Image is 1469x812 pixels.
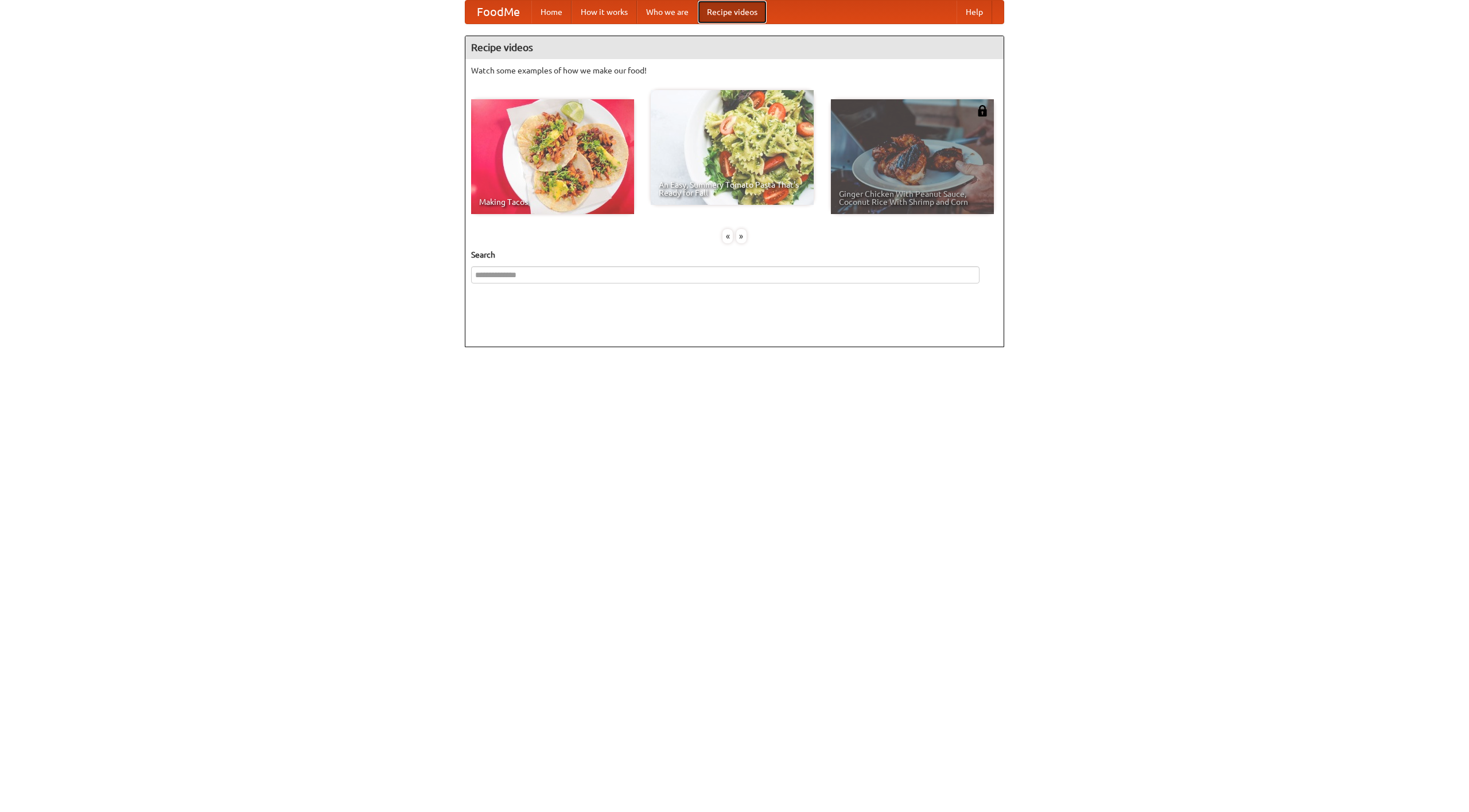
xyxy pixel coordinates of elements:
a: Recipe videos [698,1,767,24]
a: Who we are [637,1,698,24]
a: How it works [572,1,637,24]
p: Watch some examples of how we make our food! [471,65,998,76]
div: « [722,229,733,243]
div: » [736,229,747,243]
span: Making Tacos [479,198,626,206]
h4: Recipe videos [465,36,1004,59]
a: Help [957,1,992,24]
a: An Easy, Summery Tomato Pasta That's Ready for Fall [651,90,814,205]
a: Home [531,1,572,24]
a: FoodMe [465,1,531,24]
img: 483408.png [977,105,988,116]
h5: Search [471,249,998,261]
span: An Easy, Summery Tomato Pasta That's Ready for Fall [659,181,806,197]
a: Making Tacos [471,99,634,214]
